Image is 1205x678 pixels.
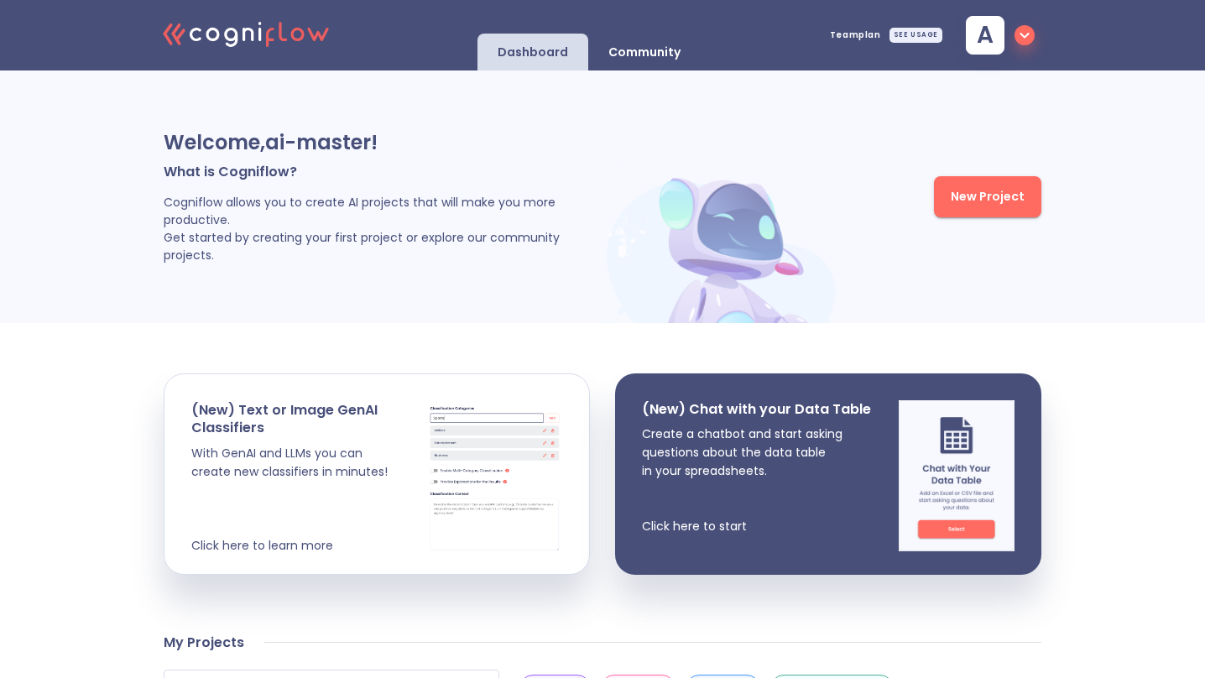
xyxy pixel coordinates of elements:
[191,401,427,437] p: (New) Text or Image GenAI Classifiers
[498,44,568,60] p: Dashboard
[889,28,942,43] div: SEE USAGE
[934,176,1041,217] button: New Project
[164,163,602,180] p: What is Cogniflow?
[164,634,244,651] h4: My Projects
[899,400,1015,551] img: chat img
[164,129,602,156] p: Welcome, ai-master !
[951,186,1025,207] span: New Project
[427,401,562,552] img: cards stack img
[830,31,881,39] span: Team plan
[642,425,871,535] p: Create a chatbot and start asking questions about the data table in your spreadsheets. Click here...
[164,194,602,264] p: Cogniflow allows you to create AI projects that will make you more productive. Get started by cre...
[952,11,1041,60] button: a
[191,444,427,555] p: With GenAI and LLMs you can create new classifiers in minutes! Click here to learn more
[602,164,845,323] img: header robot
[977,23,994,47] span: a
[642,400,871,418] p: (New) Chat with your Data Table
[608,44,681,60] p: Community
